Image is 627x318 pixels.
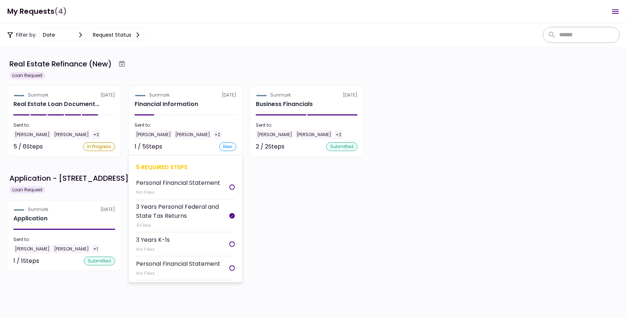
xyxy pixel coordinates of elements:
[7,4,67,19] h1: My Requests
[607,3,624,20] button: Open menu
[90,28,144,41] button: Request status
[174,130,212,139] div: [PERSON_NAME]
[135,100,198,109] h2: Financial Information
[213,130,222,139] div: +2
[326,142,357,151] div: submitted
[149,92,169,98] div: Sunmark
[54,4,67,19] span: (4)
[136,270,220,277] div: No Files
[135,92,146,98] img: Partner logo
[84,257,115,265] div: submitted
[28,206,48,213] div: Sunmark
[256,122,357,129] div: Sent to:
[13,142,43,151] div: 5 / 6 Steps
[83,142,115,151] div: In Progress
[135,130,172,139] div: [PERSON_NAME]
[136,259,220,268] div: Personal Financial Statement
[135,92,236,98] div: [DATE]
[9,58,112,69] div: Real Estate Refinance (New)
[136,178,220,187] div: Personal Financial Statement
[40,28,87,41] button: date
[13,244,51,254] div: [PERSON_NAME]
[256,100,313,109] h2: Business Financials
[13,206,115,213] div: [DATE]
[28,92,48,98] div: Sunmark
[13,92,115,98] div: [DATE]
[9,72,45,79] div: Loan Request
[256,130,294,139] div: [PERSON_NAME]
[92,130,101,139] div: +2
[13,92,25,98] img: Partner logo
[135,122,236,129] div: Sent to:
[136,246,170,253] div: No Files
[13,236,115,243] div: Sent to:
[270,92,291,98] div: Sunmark
[43,31,55,39] div: date
[295,130,333,139] div: [PERSON_NAME]
[13,100,99,109] div: Real Estate Loan Documents (Refinance)
[13,206,25,213] img: Partner logo
[136,189,220,196] div: No Files
[13,257,39,265] div: 1 / 1 Steps
[135,142,162,151] div: 1 / 5 Steps
[256,92,357,98] div: [DATE]
[92,244,99,254] div: +1
[53,130,90,139] div: [PERSON_NAME]
[136,163,235,172] div: 5 required steps
[115,57,128,70] button: Archive workflow
[9,173,172,184] div: Application - [STREET_ADDRESS] Application
[136,235,170,244] div: 3 Years K-1s
[13,214,48,223] h2: Application
[7,28,144,41] div: Filter by:
[136,222,229,229] div: 3 Files
[256,142,284,151] div: 2 / 2 Steps
[13,122,115,129] div: Sent to:
[334,130,343,139] div: +2
[53,244,90,254] div: [PERSON_NAME]
[256,92,267,98] img: Partner logo
[9,186,45,193] div: Loan Request
[219,142,236,151] div: new
[136,202,229,220] div: 3 Years Personal Federal and State Tax Returns
[13,130,51,139] div: [PERSON_NAME]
